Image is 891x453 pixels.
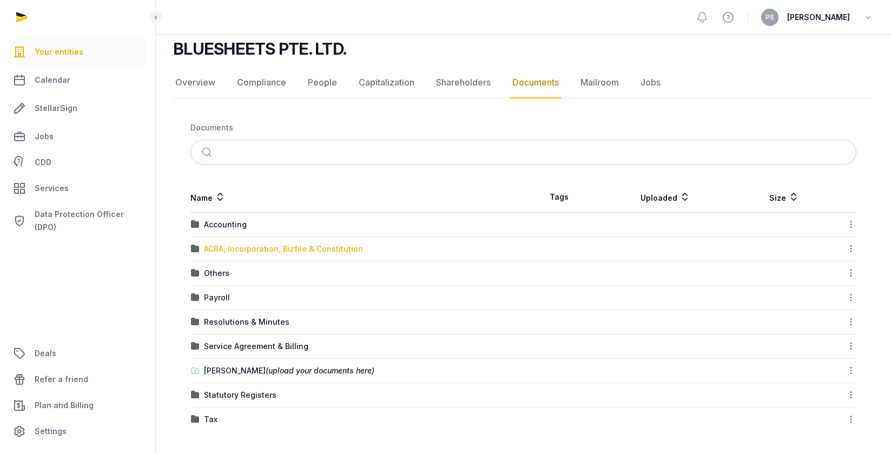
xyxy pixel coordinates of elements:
[510,67,561,99] a: Documents
[35,425,67,438] span: Settings
[787,11,850,24] span: [PERSON_NAME]
[35,74,70,87] span: Calendar
[638,67,663,99] a: Jobs
[191,269,200,278] img: folder.svg
[35,399,94,412] span: Plan and Billing
[837,401,891,453] iframe: Chat Widget
[191,342,200,351] img: folder.svg
[204,219,247,230] div: Accounting
[9,392,147,418] a: Plan and Billing
[9,340,147,366] a: Deals
[204,365,374,376] div: [PERSON_NAME]
[9,203,147,238] a: Data Protection Officer (DPO)
[524,182,596,213] th: Tags
[9,152,147,173] a: CDD
[173,39,346,58] h2: BLUESHEETS PTE. LTD.
[195,140,221,164] button: Submit
[578,67,621,99] a: Mailroom
[35,102,77,115] span: StellarSign
[35,182,69,195] span: Services
[204,292,230,303] div: Payroll
[35,130,54,143] span: Jobs
[204,414,217,425] div: Tax
[9,95,147,121] a: StellarSign
[35,347,56,360] span: Deals
[9,175,147,201] a: Services
[190,182,524,213] th: Name
[9,418,147,444] a: Settings
[765,14,774,21] span: PS
[190,116,856,140] nav: Breadcrumb
[266,366,374,375] span: (upload your documents here)
[191,220,200,229] img: folder.svg
[9,366,147,392] a: Refer a friend
[35,156,51,169] span: CDD
[35,208,142,234] span: Data Protection Officer (DPO)
[173,67,874,99] nav: Tabs
[191,391,200,399] img: folder.svg
[191,415,200,424] img: folder.svg
[204,268,229,279] div: Others
[204,341,308,352] div: Service Agreement & Billing
[9,67,147,93] a: Calendar
[306,67,339,99] a: People
[761,9,778,26] button: PS
[35,45,83,58] span: Your entities
[191,318,200,326] img: folder.svg
[736,182,832,213] th: Size
[9,123,147,149] a: Jobs
[9,39,147,65] a: Your entities
[204,390,276,401] div: Statutory Registers
[235,67,288,99] a: Compliance
[204,244,363,254] div: ACRA, Incorporation, Bizfile & Constitution
[35,373,88,386] span: Refer a friend
[595,182,736,213] th: Uploaded
[173,67,217,99] a: Overview
[434,67,493,99] a: Shareholders
[190,122,233,133] div: Documents
[191,245,200,253] img: folder.svg
[357,67,417,99] a: Capitalization
[204,317,289,327] div: Resolutions & Minutes
[191,366,200,375] img: folder-upload.svg
[191,293,200,302] img: folder.svg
